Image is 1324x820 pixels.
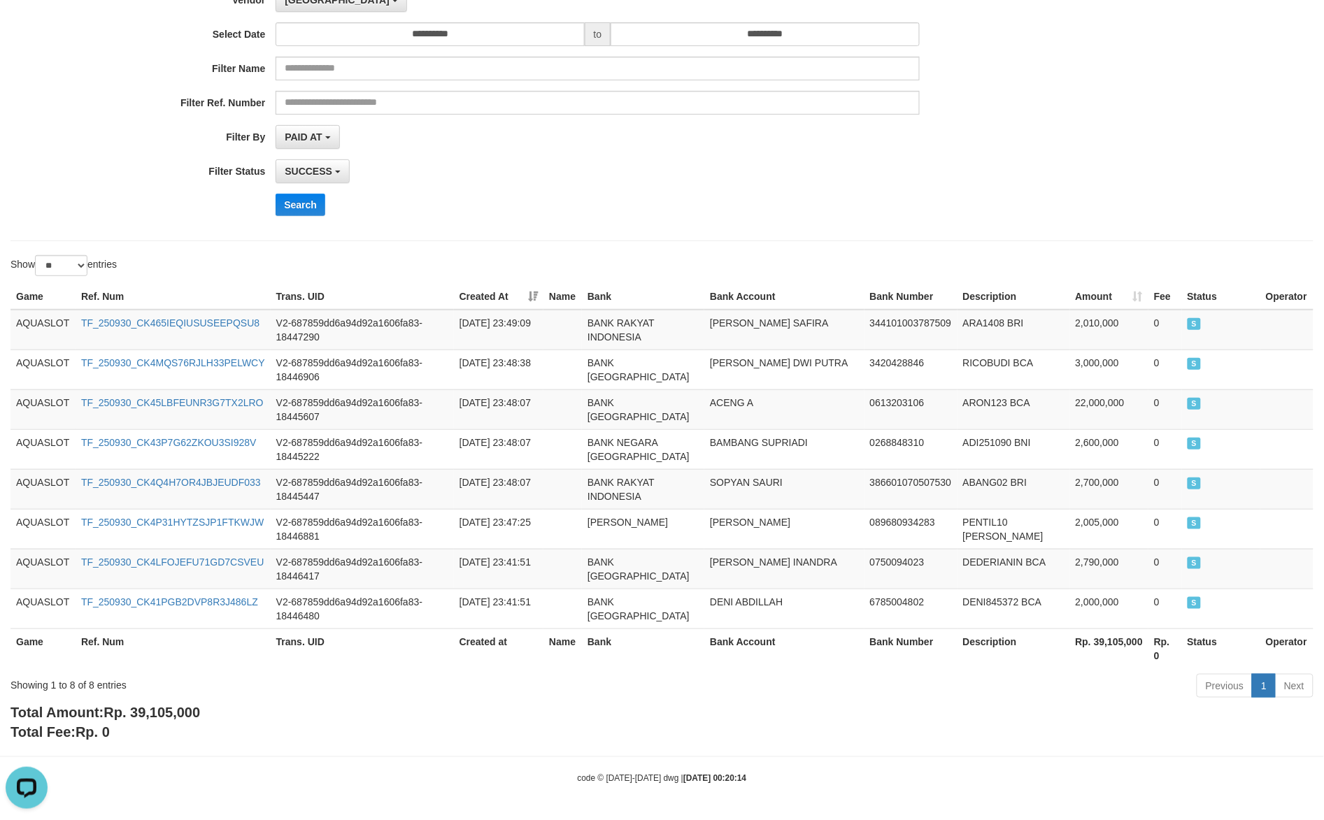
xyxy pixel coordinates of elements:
td: ACENG A [704,389,864,429]
span: Rp. 0 [76,725,110,740]
span: SUCCESS [1188,438,1202,449]
td: BANK RAKYAT INDONESIA [582,469,704,509]
td: 0 [1148,429,1182,469]
td: 3,000,000 [1070,350,1149,389]
td: ADI251090 BNI [958,429,1070,469]
td: BANK [GEOGRAPHIC_DATA] [582,589,704,628]
div: Showing 1 to 8 of 8 entries [10,672,541,692]
span: SUCCESS [1188,517,1202,529]
a: 1 [1252,674,1276,698]
th: Game [10,284,76,310]
td: 2,790,000 [1070,549,1149,589]
span: SUCCESS [1188,477,1202,489]
th: Bank Account [704,284,864,310]
td: [DATE] 23:48:07 [454,429,543,469]
td: [PERSON_NAME] DWI PUTRA [704,350,864,389]
td: RICOBUDI BCA [958,350,1070,389]
button: Open LiveChat chat widget [6,6,48,48]
label: Show entries [10,255,117,276]
td: V2-687859dd6a94d92a1606fa83-18446417 [271,549,454,589]
td: AQUASLOT [10,350,76,389]
th: Trans. UID [271,284,454,310]
td: [PERSON_NAME] [582,509,704,549]
td: BANK NEGARA [GEOGRAPHIC_DATA] [582,429,704,469]
span: to [585,22,611,46]
td: BANK [GEOGRAPHIC_DATA] [582,389,704,429]
a: TF_250930_CK4Q4H7OR4JBJEUDF033 [81,477,261,488]
td: 0 [1148,310,1182,350]
td: ARA1408 BRI [958,310,1070,350]
th: Trans. UID [271,628,454,668]
td: [DATE] 23:49:09 [454,310,543,350]
th: Created at [454,628,543,668]
td: AQUASLOT [10,469,76,509]
a: TF_250930_CK41PGB2DVP8R3J486LZ [81,596,258,607]
td: 22,000,000 [1070,389,1149,429]
span: PAID AT [285,131,322,143]
th: Bank [582,284,704,310]
select: Showentries [35,255,87,276]
td: [PERSON_NAME] SAFIRA [704,310,864,350]
td: ABANG02 BRI [958,469,1070,509]
td: AQUASLOT [10,429,76,469]
td: 0 [1148,549,1182,589]
small: code © [DATE]-[DATE] dwg | [578,774,747,784]
th: Fee [1148,284,1182,310]
td: [DATE] 23:41:51 [454,589,543,628]
th: Rp. 0 [1148,628,1182,668]
th: Game [10,628,76,668]
td: 0 [1148,589,1182,628]
td: 2,000,000 [1070,589,1149,628]
td: DENI ABDILLAH [704,589,864,628]
th: Ref. Num [76,284,271,310]
td: ARON123 BCA [958,389,1070,429]
a: Next [1275,674,1314,698]
td: BANK [GEOGRAPHIC_DATA] [582,549,704,589]
td: V2-687859dd6a94d92a1606fa83-18446906 [271,350,454,389]
th: Bank Account [704,628,864,668]
th: Name [543,284,582,310]
td: 6785004802 [864,589,958,628]
td: 0 [1148,469,1182,509]
span: SUCCESS [285,166,332,177]
button: Search [276,194,325,216]
td: 2,600,000 [1070,429,1149,469]
td: AQUASLOT [10,509,76,549]
td: DENI845372 BCA [958,589,1070,628]
th: Rp. 39,105,000 [1070,628,1149,668]
td: 0 [1148,350,1182,389]
td: V2-687859dd6a94d92a1606fa83-18445222 [271,429,454,469]
td: PENTIL10 [PERSON_NAME] [958,509,1070,549]
td: BAMBANG SUPRIADI [704,429,864,469]
th: Ref. Num [76,628,271,668]
a: TF_250930_CK4MQS76RJLH33PELWCY [81,357,265,368]
a: TF_250930_CK43P7G62ZKOU3SI928V [81,437,257,448]
span: SUCCESS [1188,398,1202,410]
td: 0613203106 [864,389,958,429]
a: TF_250930_CK45LBFEUNR3G7TX2LRO [81,397,264,408]
th: Amount: activate to sort column ascending [1070,284,1149,310]
td: BANK RAKYAT INDONESIA [582,310,704,350]
td: 2,010,000 [1070,310,1149,350]
td: SOPYAN SAURI [704,469,864,509]
button: SUCCESS [276,159,350,183]
td: [PERSON_NAME] INANDRA [704,549,864,589]
strong: [DATE] 00:20:14 [683,774,746,784]
b: Total Fee: [10,725,110,740]
td: 3420428846 [864,350,958,389]
td: BANK [GEOGRAPHIC_DATA] [582,350,704,389]
td: 089680934283 [864,509,958,549]
td: 0750094023 [864,549,958,589]
td: [DATE] 23:48:38 [454,350,543,389]
th: Bank [582,628,704,668]
th: Operator [1260,284,1314,310]
td: 2,005,000 [1070,509,1149,549]
th: Status [1182,628,1260,668]
th: Description [958,628,1070,668]
span: SUCCESS [1188,557,1202,569]
td: [DATE] 23:41:51 [454,549,543,589]
td: AQUASLOT [10,589,76,628]
td: 0 [1148,389,1182,429]
button: PAID AT [276,125,339,149]
span: SUCCESS [1188,358,1202,370]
